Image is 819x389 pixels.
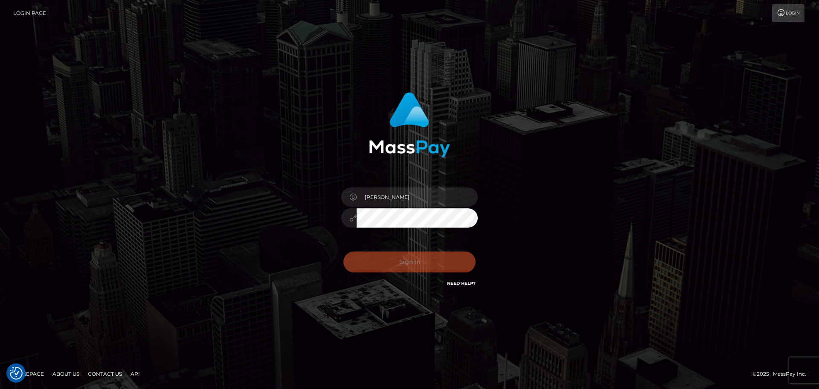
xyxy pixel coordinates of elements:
img: MassPay Login [369,92,450,158]
a: Contact Us [84,367,125,380]
button: Consent Preferences [10,367,23,380]
a: Login Page [13,4,46,22]
a: Need Help? [447,281,476,286]
input: Username... [357,187,478,207]
a: About Us [49,367,83,380]
div: © 2025 , MassPay Inc. [752,369,813,379]
a: Homepage [9,367,47,380]
a: Login [772,4,804,22]
img: Revisit consent button [10,367,23,380]
a: API [127,367,143,380]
